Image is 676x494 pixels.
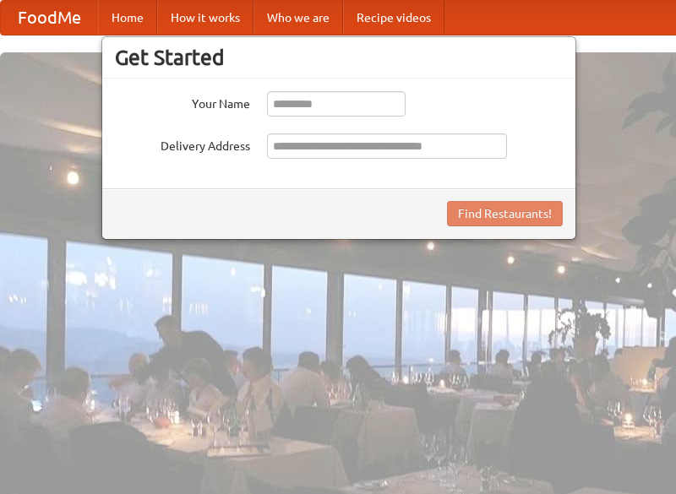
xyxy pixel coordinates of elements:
h3: Get Started [115,45,563,70]
label: Your Name [115,91,250,112]
a: Home [98,1,157,35]
label: Delivery Address [115,133,250,155]
button: Find Restaurants! [447,201,563,226]
a: Recipe videos [343,1,444,35]
a: How it works [157,1,253,35]
a: FoodMe [1,1,98,35]
a: Who we are [253,1,343,35]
